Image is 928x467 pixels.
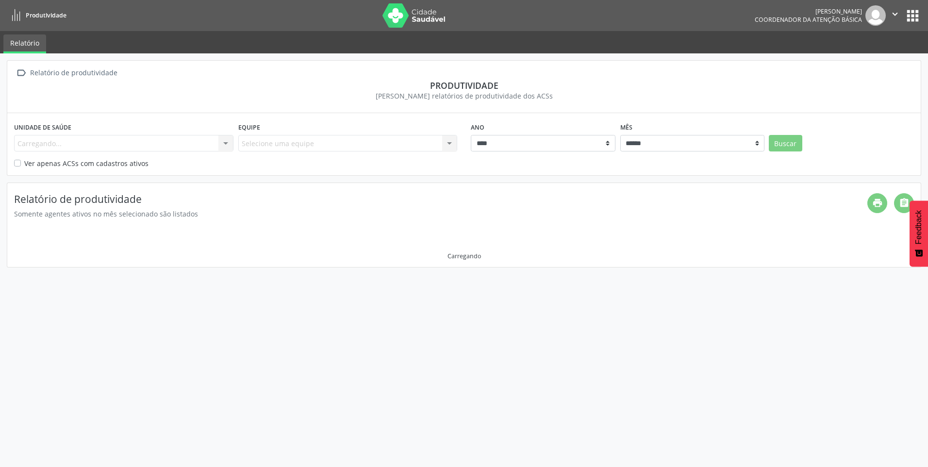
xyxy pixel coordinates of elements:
button:  [886,5,904,26]
button: apps [904,7,921,24]
label: Mês [620,120,632,135]
span: Coordenador da Atenção Básica [755,16,862,24]
a:  Relatório de produtividade [14,66,119,80]
div: Somente agentes ativos no mês selecionado são listados [14,209,867,219]
div: [PERSON_NAME] relatórios de produtividade dos ACSs [14,91,914,101]
div: [PERSON_NAME] [755,7,862,16]
div: Relatório de produtividade [28,66,119,80]
label: Unidade de saúde [14,120,71,135]
div: Produtividade [14,80,914,91]
span: Produtividade [26,11,66,19]
button: Buscar [769,135,802,151]
label: Ver apenas ACSs com cadastros ativos [24,158,149,168]
label: Equipe [238,120,260,135]
div: Carregando [447,252,481,260]
img: img [865,5,886,26]
h4: Relatório de produtividade [14,193,867,205]
span: Feedback [914,210,923,244]
a: Produtividade [7,7,66,23]
label: Ano [471,120,484,135]
button: Feedback - Mostrar pesquisa [910,200,928,267]
i:  [890,9,900,19]
a: Relatório [3,34,46,53]
i:  [14,66,28,80]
